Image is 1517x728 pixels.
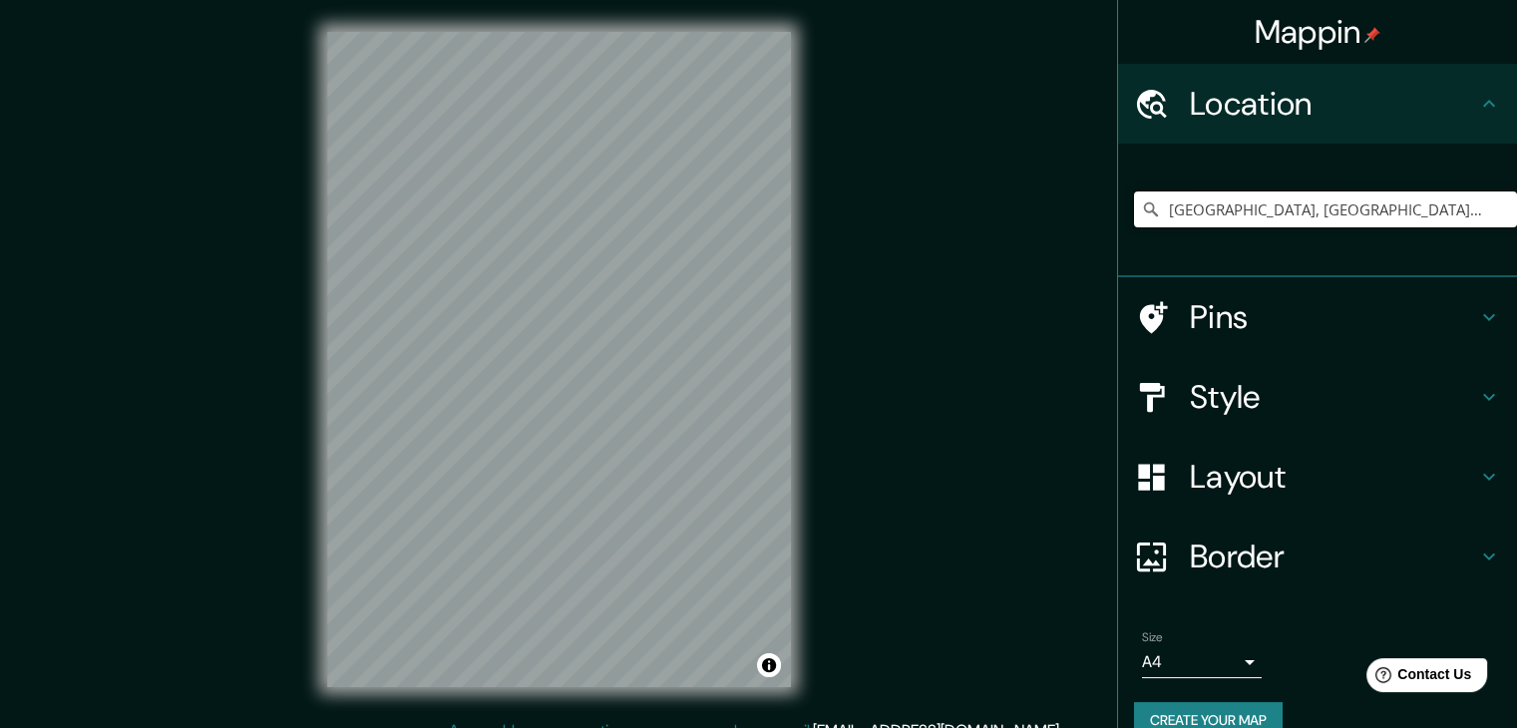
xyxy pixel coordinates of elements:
label: Size [1142,629,1163,646]
iframe: Help widget launcher [1339,650,1495,706]
div: Style [1118,357,1517,437]
h4: Style [1190,377,1477,417]
canvas: Map [327,32,791,687]
h4: Border [1190,537,1477,576]
div: Location [1118,64,1517,144]
h4: Pins [1190,297,1477,337]
h4: Layout [1190,457,1477,497]
div: Layout [1118,437,1517,517]
div: Border [1118,517,1517,596]
div: Pins [1118,277,1517,357]
div: A4 [1142,646,1262,678]
img: pin-icon.png [1364,27,1380,43]
h4: Location [1190,84,1477,124]
input: Pick your city or area [1134,191,1517,227]
button: Toggle attribution [757,653,781,677]
h4: Mappin [1255,12,1381,52]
